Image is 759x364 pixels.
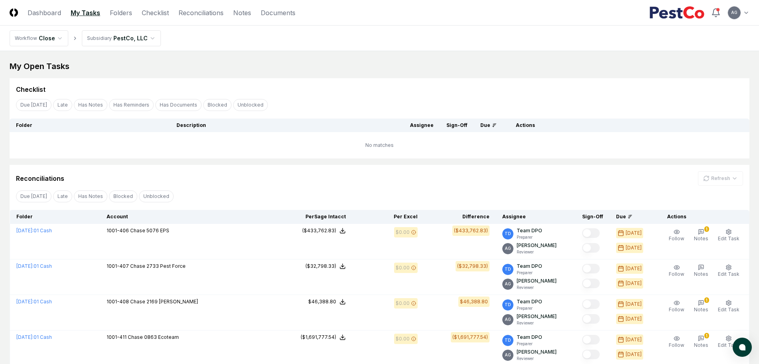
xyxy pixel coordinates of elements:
button: Mark complete [582,299,600,309]
div: My Open Tasks [10,61,749,72]
p: Team DPO [517,227,542,234]
a: Folders [110,8,132,18]
span: Edit Task [718,235,739,241]
p: Preparer [517,234,542,240]
span: Edit Task [718,307,739,313]
span: Edit Task [718,342,739,348]
button: Mark complete [582,335,600,344]
button: Has Notes [74,99,107,111]
button: $46,388.80 [308,298,346,305]
div: 1 [704,333,709,338]
div: [DATE] [626,351,642,358]
button: Due Today [16,190,52,202]
div: $0.00 [396,335,410,342]
p: Reviewer [517,320,557,326]
button: Due Today [16,99,52,111]
button: Blocked [109,190,137,202]
div: Subsidiary [87,35,112,42]
td: No matches [10,132,749,158]
button: ($433,762.83) [302,227,346,234]
a: [DATE]:01 Cash [16,263,52,269]
span: AG [505,245,511,251]
div: Due [616,213,648,220]
div: $0.00 [396,264,410,271]
button: Unblocked [139,190,174,202]
span: [DATE] : [16,299,34,305]
p: Team DPO [517,263,542,270]
p: Team DPO [517,334,542,341]
div: $46,388.80 [308,298,336,305]
span: Edit Task [718,271,739,277]
button: Mark complete [582,350,600,359]
a: Documents [261,8,295,18]
button: 1Notes [692,298,710,315]
button: 1Notes [692,334,710,350]
th: Sign-Off [576,210,610,224]
button: 1Notes [692,227,710,244]
button: ($32,798.33) [305,263,346,270]
span: 1001-411 [107,334,127,340]
p: [PERSON_NAME] [517,242,557,249]
button: AG [727,6,741,20]
p: Reviewer [517,249,557,255]
div: [DATE] [626,336,642,343]
div: ($32,798.33) [457,263,488,270]
span: TD [505,266,511,272]
span: Notes [694,342,708,348]
th: Difference [424,210,496,224]
span: TD [505,302,511,308]
button: Follow [667,227,686,244]
button: Notes [692,263,710,279]
span: Follow [669,342,684,348]
span: [DATE] : [16,334,34,340]
a: Checklist [142,8,169,18]
th: Description [170,119,403,132]
div: [DATE] [626,315,642,322]
button: Mark complete [582,264,600,273]
a: Dashboard [28,8,61,18]
th: Per Excel [352,210,424,224]
button: Follow [667,298,686,315]
div: [DATE] [626,244,642,251]
div: Workflow [15,35,37,42]
div: 1 [704,226,709,232]
p: Team DPO [517,298,542,305]
span: Follow [669,235,684,241]
div: Checklist [16,85,46,94]
div: ($433,762.83) [454,227,488,234]
button: Mark complete [582,243,600,253]
span: AG [505,281,511,287]
p: Reviewer [517,285,557,291]
p: [PERSON_NAME] [517,348,557,356]
button: Has Notes [74,190,107,202]
button: Follow [667,334,686,350]
button: Unblocked [233,99,268,111]
span: AG [505,352,511,358]
span: 1001-406 [107,227,129,233]
p: Preparer [517,341,542,347]
p: Preparer [517,270,542,276]
div: ($32,798.33) [305,263,336,270]
span: [DATE] : [16,263,34,269]
a: [DATE]:01 Cash [16,227,52,233]
div: $0.00 [396,229,410,236]
div: Account [107,213,274,220]
span: AG [731,10,737,16]
div: [DATE] [626,265,642,272]
span: 1001-407 [107,263,129,269]
button: Edit Task [716,334,741,350]
div: Actions [661,213,743,220]
span: AG [505,317,511,322]
button: Late [53,190,72,202]
th: Assignee [404,119,440,132]
div: [DATE] [626,301,642,308]
div: $0.00 [396,300,410,307]
a: [DATE]:01 Cash [16,334,52,340]
button: Edit Task [716,227,741,244]
button: atlas-launcher [733,338,752,357]
button: Follow [667,263,686,279]
p: Reviewer [517,356,557,362]
button: Mark complete [582,314,600,324]
div: $46,388.80 [460,298,488,305]
span: Chase 2169 [PERSON_NAME] [130,299,198,305]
